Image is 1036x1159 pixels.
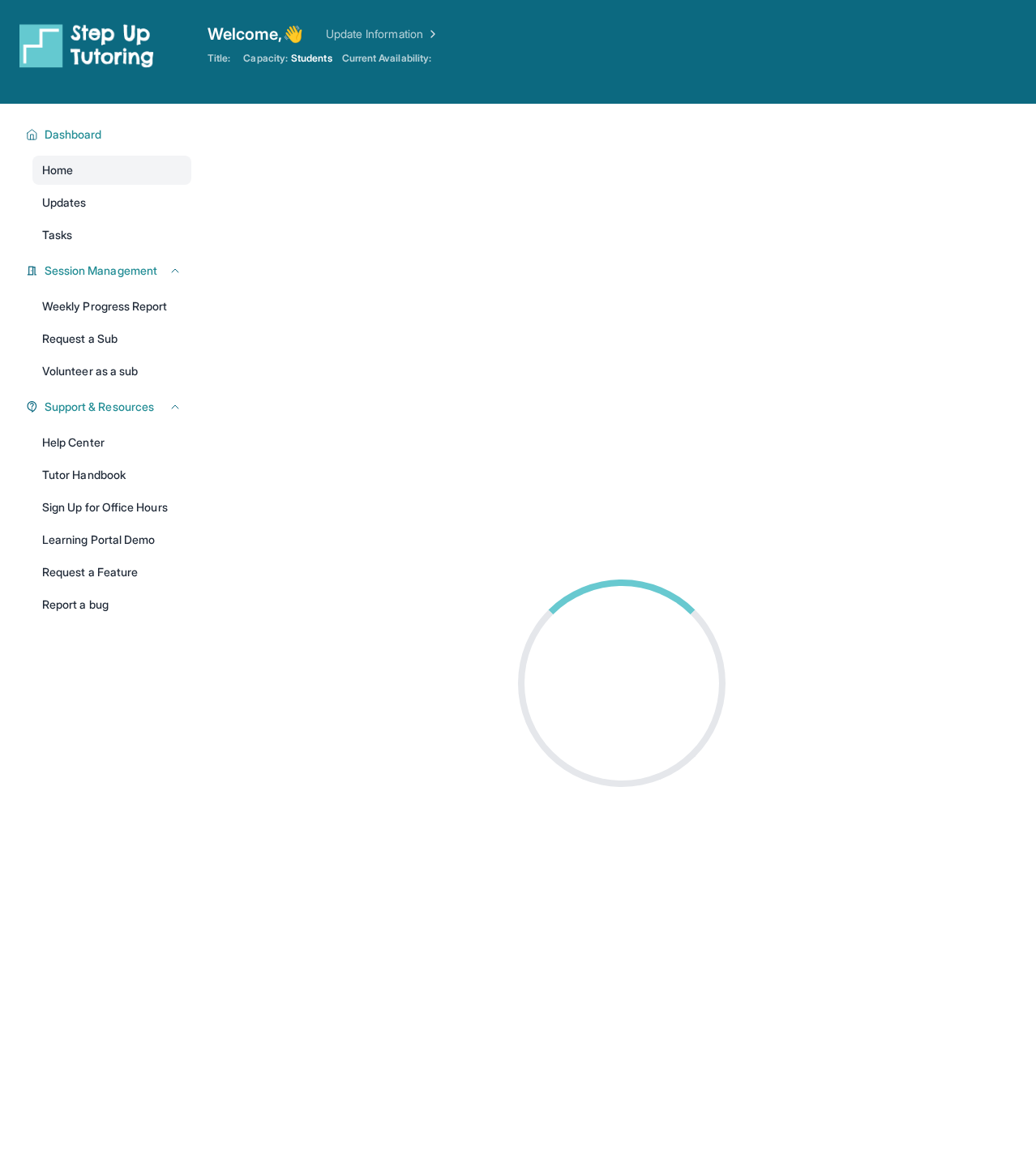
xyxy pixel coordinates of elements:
a: Sign Up for Office Hours [32,493,191,522]
span: Dashboard [45,126,102,143]
span: Title: [208,52,230,65]
a: Home [32,156,191,185]
a: Tasks [32,220,191,250]
img: logo [19,23,154,68]
span: Welcome, 👋 [208,23,303,45]
a: Learning Portal Demo [32,525,191,554]
img: Chevron Right [423,26,439,42]
span: Capacity: [243,52,288,65]
button: Support & Resources [38,399,182,415]
a: Tutor Handbook [32,460,191,490]
a: Request a Feature [32,558,191,587]
a: Request a Sub [32,324,191,353]
span: Support & Resources [45,399,154,415]
span: Tasks [42,227,72,243]
button: Dashboard [38,126,182,143]
span: Students [291,52,332,65]
a: Update Information [326,26,439,42]
a: Help Center [32,428,191,457]
button: Session Management [38,263,182,279]
a: Updates [32,188,191,217]
span: Current Availability: [342,52,431,65]
a: Report a bug [32,590,191,619]
span: Home [42,162,73,178]
span: Session Management [45,263,157,279]
a: Weekly Progress Report [32,292,191,321]
a: Volunteer as a sub [32,357,191,386]
span: Updates [42,195,87,211]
